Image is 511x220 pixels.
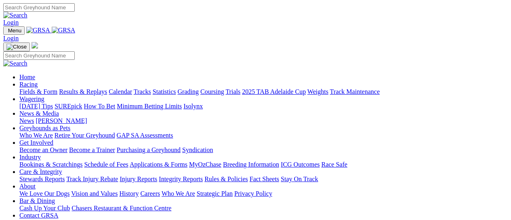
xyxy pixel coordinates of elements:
[19,197,55,204] a: Bar & Dining
[321,161,347,168] a: Race Safe
[119,190,139,197] a: History
[19,81,38,88] a: Racing
[59,88,107,95] a: Results & Replays
[200,88,224,95] a: Coursing
[19,161,508,168] div: Industry
[6,44,27,50] img: Close
[19,103,53,110] a: [DATE] Tips
[19,132,53,139] a: Who We Are
[19,110,59,117] a: News & Media
[19,205,70,212] a: Cash Up Your Club
[134,88,151,95] a: Tracks
[204,176,248,182] a: Rules & Policies
[242,88,306,95] a: 2025 TAB Adelaide Cup
[19,139,53,146] a: Get Involved
[130,161,187,168] a: Applications & Forms
[19,95,44,102] a: Wagering
[117,146,181,153] a: Purchasing a Greyhound
[189,161,221,168] a: MyOzChase
[71,205,171,212] a: Chasers Restaurant & Function Centre
[183,103,203,110] a: Isolynx
[52,27,76,34] img: GRSA
[19,168,62,175] a: Care & Integrity
[109,88,132,95] a: Calendar
[234,190,272,197] a: Privacy Policy
[3,51,75,60] input: Search
[32,42,38,49] img: logo-grsa-white.png
[19,205,508,212] div: Bar & Dining
[159,176,203,182] a: Integrity Reports
[117,103,182,110] a: Minimum Betting Limits
[3,12,27,19] img: Search
[19,88,508,95] div: Racing
[19,176,65,182] a: Stewards Reports
[84,161,128,168] a: Schedule of Fees
[19,146,67,153] a: Become an Owner
[3,35,19,42] a: Login
[3,42,30,51] button: Toggle navigation
[19,74,35,80] a: Home
[19,146,508,154] div: Get Involved
[19,125,70,131] a: Greyhounds as Pets
[8,27,21,34] span: Menu
[117,132,173,139] a: GAP SA Assessments
[197,190,233,197] a: Strategic Plan
[120,176,157,182] a: Injury Reports
[178,88,199,95] a: Grading
[36,117,87,124] a: [PERSON_NAME]
[19,117,34,124] a: News
[330,88,380,95] a: Track Maintenance
[19,161,82,168] a: Bookings & Scratchings
[66,176,118,182] a: Track Injury Rebate
[69,146,115,153] a: Become a Trainer
[162,190,195,197] a: Who We Are
[19,103,508,110] div: Wagering
[19,117,508,125] div: News & Media
[140,190,160,197] a: Careers
[19,176,508,183] div: Care & Integrity
[19,154,41,161] a: Industry
[26,27,50,34] img: GRSA
[281,176,318,182] a: Stay On Track
[3,60,27,67] img: Search
[223,161,279,168] a: Breeding Information
[19,132,508,139] div: Greyhounds as Pets
[3,19,19,26] a: Login
[182,146,213,153] a: Syndication
[19,190,69,197] a: We Love Our Dogs
[153,88,176,95] a: Statistics
[55,132,115,139] a: Retire Your Greyhound
[3,26,25,35] button: Toggle navigation
[71,190,118,197] a: Vision and Values
[281,161,320,168] a: ICG Outcomes
[19,212,58,219] a: Contact GRSA
[250,176,279,182] a: Fact Sheets
[84,103,116,110] a: How To Bet
[19,190,508,197] div: About
[55,103,82,110] a: SUREpick
[19,183,36,190] a: About
[307,88,328,95] a: Weights
[3,3,75,12] input: Search
[19,88,57,95] a: Fields & Form
[225,88,240,95] a: Trials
